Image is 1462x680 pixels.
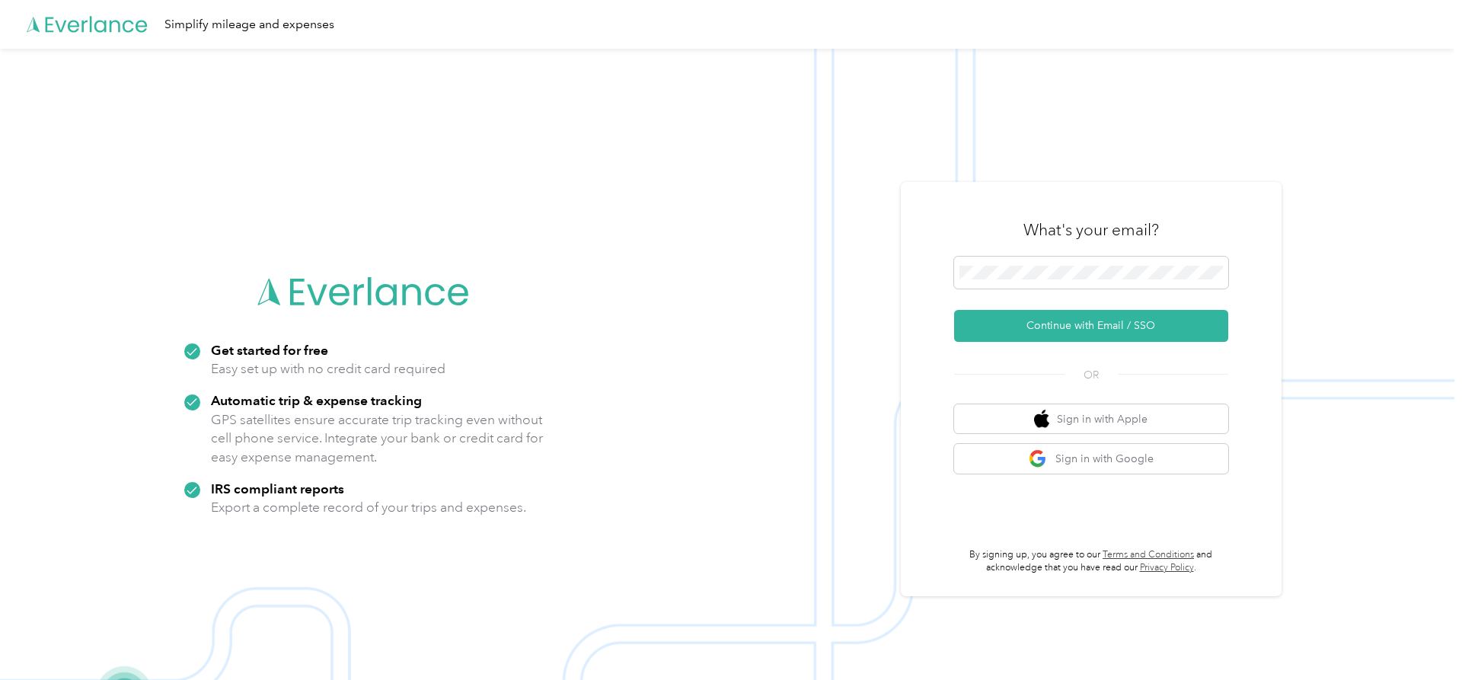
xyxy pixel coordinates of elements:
[1034,410,1049,429] img: apple logo
[1023,219,1159,241] h3: What's your email?
[211,498,526,517] p: Export a complete record of your trips and expenses.
[211,392,422,408] strong: Automatic trip & expense tracking
[211,480,344,496] strong: IRS compliant reports
[211,342,328,358] strong: Get started for free
[164,15,334,34] div: Simplify mileage and expenses
[954,404,1228,434] button: apple logoSign in with Apple
[954,548,1228,575] p: By signing up, you agree to our and acknowledge that you have read our .
[954,444,1228,474] button: google logoSign in with Google
[1029,449,1048,468] img: google logo
[211,410,544,467] p: GPS satellites ensure accurate trip tracking even without cell phone service. Integrate your bank...
[1103,549,1194,560] a: Terms and Conditions
[1065,367,1118,383] span: OR
[954,310,1228,342] button: Continue with Email / SSO
[211,359,445,378] p: Easy set up with no credit card required
[1140,562,1194,573] a: Privacy Policy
